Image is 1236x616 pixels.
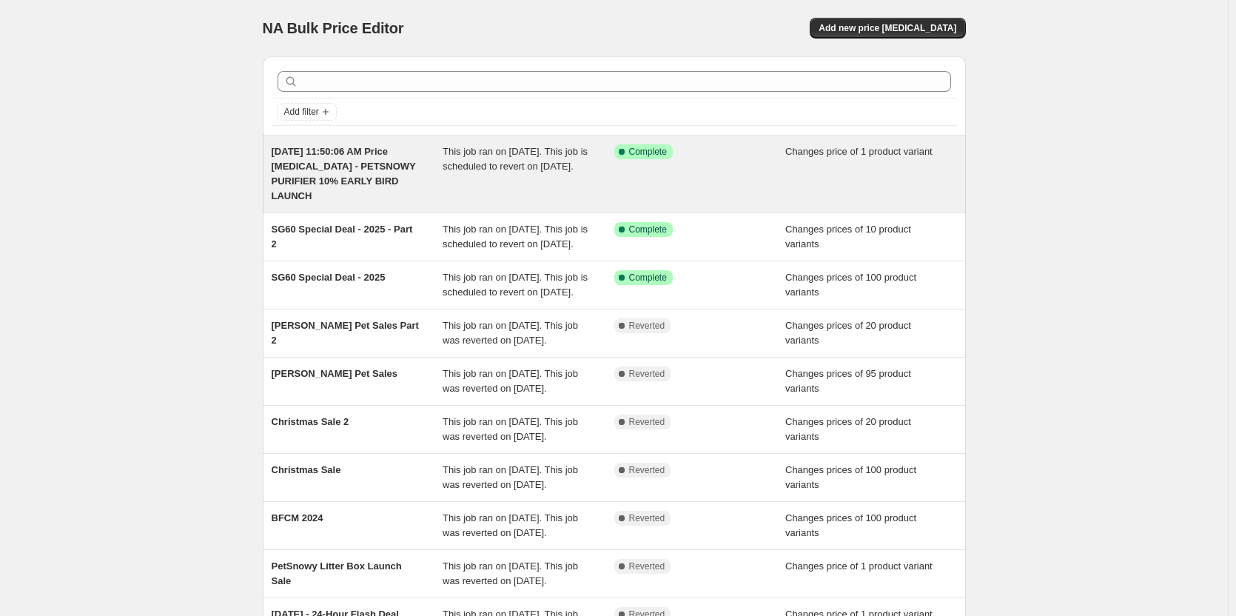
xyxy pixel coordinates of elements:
[443,224,588,250] span: This job ran on [DATE]. This job is scheduled to revert on [DATE].
[272,224,413,250] span: SG60 Special Deal - 2025 - Part 2
[263,20,404,36] span: NA Bulk Price Editor
[629,146,667,158] span: Complete
[785,560,933,572] span: Changes price of 1 product variant
[272,320,419,346] span: [PERSON_NAME] Pet Sales Part 2
[272,416,349,427] span: Christmas Sale 2
[810,18,965,38] button: Add new price [MEDICAL_DATA]
[443,146,588,172] span: This job ran on [DATE]. This job is scheduled to revert on [DATE].
[785,512,916,538] span: Changes prices of 100 product variants
[272,464,341,475] span: Christmas Sale
[443,512,578,538] span: This job ran on [DATE]. This job was reverted on [DATE].
[785,272,916,298] span: Changes prices of 100 product variants
[785,416,911,442] span: Changes prices of 20 product variants
[629,512,665,524] span: Reverted
[629,464,665,476] span: Reverted
[272,368,398,379] span: [PERSON_NAME] Pet Sales
[785,224,911,250] span: Changes prices of 10 product variants
[785,320,911,346] span: Changes prices of 20 product variants
[443,416,578,442] span: This job ran on [DATE]. This job was reverted on [DATE].
[629,368,665,380] span: Reverted
[272,146,416,201] span: [DATE] 11:50:06 AM Price [MEDICAL_DATA] - PETSNOWY PURIFIER 10% EARLY BIRD LAUNCH
[629,416,665,428] span: Reverted
[443,368,578,394] span: This job ran on [DATE]. This job was reverted on [DATE].
[785,146,933,157] span: Changes price of 1 product variant
[785,368,911,394] span: Changes prices of 95 product variants
[443,464,578,490] span: This job ran on [DATE]. This job was reverted on [DATE].
[629,560,665,572] span: Reverted
[629,224,667,235] span: Complete
[272,512,323,523] span: BFCM 2024
[443,560,578,586] span: This job ran on [DATE]. This job was reverted on [DATE].
[443,272,588,298] span: This job ran on [DATE]. This job is scheduled to revert on [DATE].
[272,272,386,283] span: SG60 Special Deal - 2025
[443,320,578,346] span: This job ran on [DATE]. This job was reverted on [DATE].
[272,560,402,586] span: PetSnowy Litter Box Launch Sale
[629,320,665,332] span: Reverted
[629,272,667,284] span: Complete
[284,106,319,118] span: Add filter
[819,22,956,34] span: Add new price [MEDICAL_DATA]
[785,464,916,490] span: Changes prices of 100 product variants
[278,103,337,121] button: Add filter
